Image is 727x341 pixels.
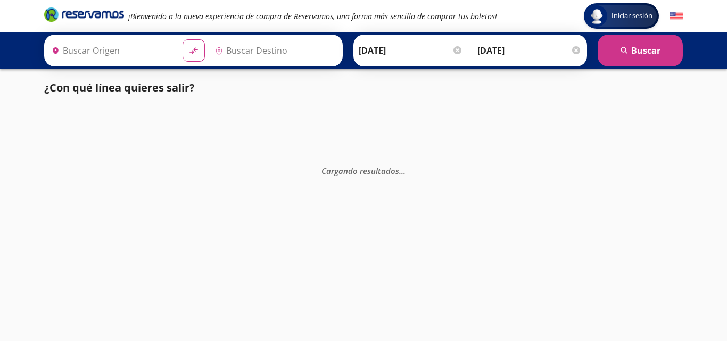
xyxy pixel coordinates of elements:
span: Iniciar sesión [607,11,657,21]
input: Elegir Fecha [359,37,463,64]
i: Brand Logo [44,6,124,22]
input: Opcional [477,37,582,64]
em: ¡Bienvenido a la nueva experiencia de compra de Reservamos, una forma más sencilla de comprar tus... [128,11,497,21]
button: English [670,10,683,23]
span: . [403,165,406,176]
button: Buscar [598,35,683,66]
em: Cargando resultados [321,165,406,176]
input: Buscar Destino [211,37,337,64]
p: ¿Con qué línea quieres salir? [44,80,195,96]
span: . [401,165,403,176]
input: Buscar Origen [47,37,174,64]
a: Brand Logo [44,6,124,26]
span: . [399,165,401,176]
